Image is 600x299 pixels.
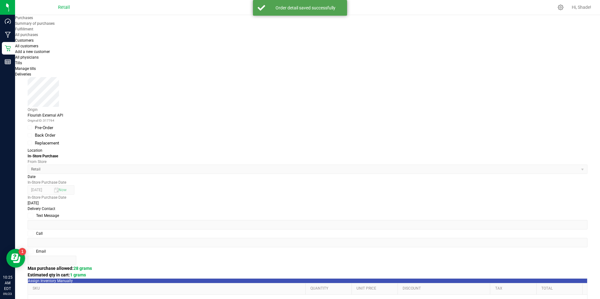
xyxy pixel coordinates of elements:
[15,16,147,38] a: Purchases Summary of purchases Fulfillment All purchases
[15,61,147,71] a: Tills Manage tills
[35,132,56,138] div: Back Order
[557,4,565,10] div: Manage settings
[403,286,488,291] a: Discount
[356,286,395,291] a: Unit Price
[541,286,580,291] a: Total
[28,148,587,153] div: Location
[28,113,587,123] div: Flourish External API
[572,5,591,10] span: Hi, Shade!
[28,180,66,185] label: In-Store Purchase Date
[28,195,66,200] label: In-Store Purchase Date
[28,165,579,174] span: Retail
[15,55,39,60] span: All physicians
[28,108,38,112] label: Origin
[15,72,31,76] a: Deliveries
[578,165,587,174] span: select
[35,140,59,146] div: Replacement
[28,249,587,254] label: Email
[6,249,25,268] iframe: Resource center
[28,200,587,206] div: [DATE]
[15,21,55,26] span: Summary of purchases
[28,174,587,180] div: Date
[15,33,38,37] span: All purchases
[70,272,86,277] span: 1 grams
[28,206,587,212] div: Delivery Contact
[19,248,26,255] iframe: Resource center unread badge
[15,50,50,54] span: Add a new customer
[73,266,92,271] span: 28 grams
[59,188,67,192] span: Set Current date
[28,118,587,123] p: Original ID: 317764
[5,45,11,51] inline-svg: Retail
[28,231,587,236] label: Call
[28,238,587,247] input: Format: (999) 999-9999
[15,66,36,71] span: Manage tills
[28,154,58,158] strong: In-Store Purchase
[58,5,70,10] span: Retail
[5,32,11,38] inline-svg: Manufacturing
[495,286,534,291] a: Tax
[269,5,342,11] div: Order detail saved successfully
[15,27,33,31] span: Fulfillment
[15,38,147,60] a: Customers All customers Add a new customer All physicians
[15,61,22,65] span: Tills
[15,44,38,48] span: All customers
[15,16,33,20] span: Purchases
[28,266,92,271] span: Max purchase allowed:
[28,279,73,283] a: Assign Inventory Manually
[53,186,60,194] span: select
[28,213,587,218] label: Text Message
[5,59,11,65] inline-svg: Reports
[3,291,12,296] p: 09/23
[3,275,12,291] p: 10:25 AM EDT
[310,286,349,291] a: Quantity
[35,124,53,131] div: Pre-Order
[60,186,65,194] span: select
[33,286,303,291] a: SKU
[28,220,587,229] input: Format: (999) 999-9999
[15,38,34,43] span: Customers
[28,160,46,164] label: From Store
[5,18,11,24] inline-svg: Dashboard
[28,272,86,277] span: Estimated qty in cart:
